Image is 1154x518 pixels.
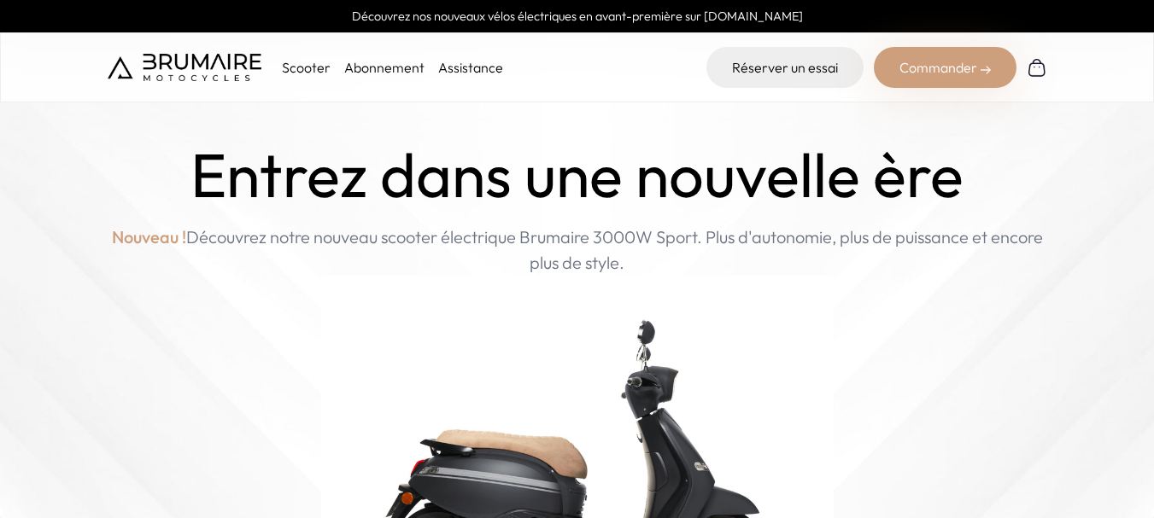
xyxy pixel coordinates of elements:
[112,224,186,250] span: Nouveau !
[874,47,1016,88] div: Commander
[282,57,331,78] p: Scooter
[438,59,503,76] a: Assistance
[190,140,964,211] h1: Entrez dans une nouvelle ère
[1027,57,1047,78] img: Panier
[344,59,425,76] a: Abonnement
[706,47,864,88] a: Réserver un essai
[108,224,1047,276] p: Découvrez notre nouveau scooter électrique Brumaire 3000W Sport. Plus d'autonomie, plus de puissa...
[981,65,991,75] img: right-arrow-2.png
[108,54,261,81] img: Brumaire Motocycles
